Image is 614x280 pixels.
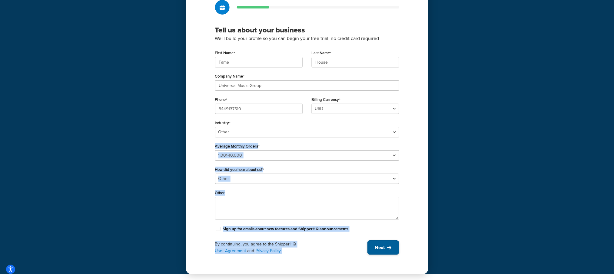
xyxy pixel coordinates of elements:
button: Next [367,240,399,255]
p: We'll build your profile so you can begin your free trial, no credit card required [215,35,399,42]
label: How did you hear about us? [215,167,264,172]
h3: Tell us about your business [215,25,399,35]
a: Privacy Policy [256,248,281,254]
label: Last Name [312,51,332,55]
label: Sign up for emails about new features and ShipperHQ announcements [223,226,349,232]
label: Industry [215,121,231,125]
label: Billing Currency [312,97,341,102]
label: Company Name [215,74,245,79]
label: First Name [215,51,235,55]
label: Other [215,191,225,195]
div: By continuing, you agree to the ShipperHQ and [215,241,367,254]
label: Phone [215,97,227,102]
span: Next [375,244,385,251]
a: User Agreement [215,248,246,254]
label: Average Monthly Orders [215,144,260,149]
